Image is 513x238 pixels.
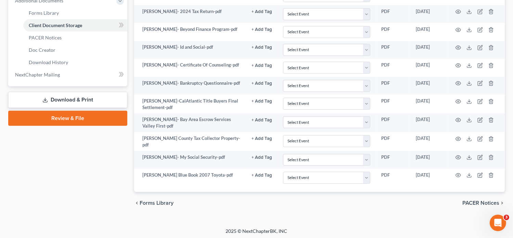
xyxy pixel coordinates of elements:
[252,173,272,178] button: + Add Tag
[134,151,246,169] td: [PERSON_NAME]- My Social Security-pdf
[252,136,272,141] button: + Add Tag
[252,155,272,160] button: + Add Tag
[252,80,272,86] a: + Add Tag
[252,26,272,33] a: + Add Tag
[134,95,246,114] td: [PERSON_NAME]-CalAtlantic Title Buyers Final Settlement-pdf
[410,169,447,187] td: [DATE]
[252,118,272,122] button: + Add Tag
[376,23,410,41] td: PDF
[23,44,127,56] a: Doc Creator
[29,59,68,65] span: Download History
[462,200,499,206] span: PACER Notices
[252,98,272,104] a: + Add Tag
[504,215,509,220] span: 3
[23,19,127,32] a: Client Document Storage
[252,62,272,68] a: + Add Tag
[29,47,55,53] span: Doc Creator
[410,114,447,132] td: [DATE]
[376,114,410,132] td: PDF
[410,151,447,169] td: [DATE]
[376,5,410,23] td: PDF
[252,8,272,15] a: + Add Tag
[29,22,82,28] span: Client Document Storage
[499,200,505,206] i: chevron_right
[15,72,60,78] span: NextChapter Mailing
[134,200,174,206] button: chevron_left Forms Library
[252,116,272,123] a: + Add Tag
[252,63,272,68] button: + Add Tag
[252,135,272,142] a: + Add Tag
[10,69,127,81] a: NextChapter Mailing
[23,7,127,19] a: Forms Library
[376,59,410,77] td: PDF
[376,95,410,114] td: PDF
[410,23,447,41] td: [DATE]
[134,41,246,59] td: [PERSON_NAME]- Id and Social-pdf
[29,10,59,16] span: Forms Library
[252,81,272,86] button: + Add Tag
[252,45,272,50] button: + Add Tag
[23,32,127,44] a: PACER Notices
[410,5,447,23] td: [DATE]
[134,23,246,41] td: [PERSON_NAME]- Beyond Finance Program-pdf
[376,77,410,95] td: PDF
[252,10,272,14] button: + Add Tag
[134,59,246,77] td: [PERSON_NAME]- Certificate Of Counseling-pdf
[8,111,127,126] a: Review & File
[8,92,127,108] a: Download & Print
[376,132,410,151] td: PDF
[252,99,272,104] button: + Add Tag
[134,169,246,187] td: [PERSON_NAME] Blue Book 2007 Toyota-pdf
[134,5,246,23] td: [PERSON_NAME]- 2024 Tax Return-pdf
[134,200,140,206] i: chevron_left
[29,35,62,40] span: PACER Notices
[140,200,174,206] span: Forms Library
[376,41,410,59] td: PDF
[252,44,272,50] a: + Add Tag
[410,132,447,151] td: [DATE]
[376,169,410,187] td: PDF
[252,172,272,178] a: + Add Tag
[490,215,506,231] iframe: Intercom live chat
[134,132,246,151] td: [PERSON_NAME] County Tax Collector Property-pdf
[462,200,505,206] button: PACER Notices chevron_right
[410,95,447,114] td: [DATE]
[252,27,272,32] button: + Add Tag
[23,56,127,69] a: Download History
[410,77,447,95] td: [DATE]
[134,114,246,132] td: [PERSON_NAME]- Bay Area Escrow Services Valley First-pdf
[134,77,246,95] td: [PERSON_NAME]- Bankruptcy Questionnaire-pdf
[376,151,410,169] td: PDF
[252,154,272,160] a: + Add Tag
[410,41,447,59] td: [DATE]
[410,59,447,77] td: [DATE]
